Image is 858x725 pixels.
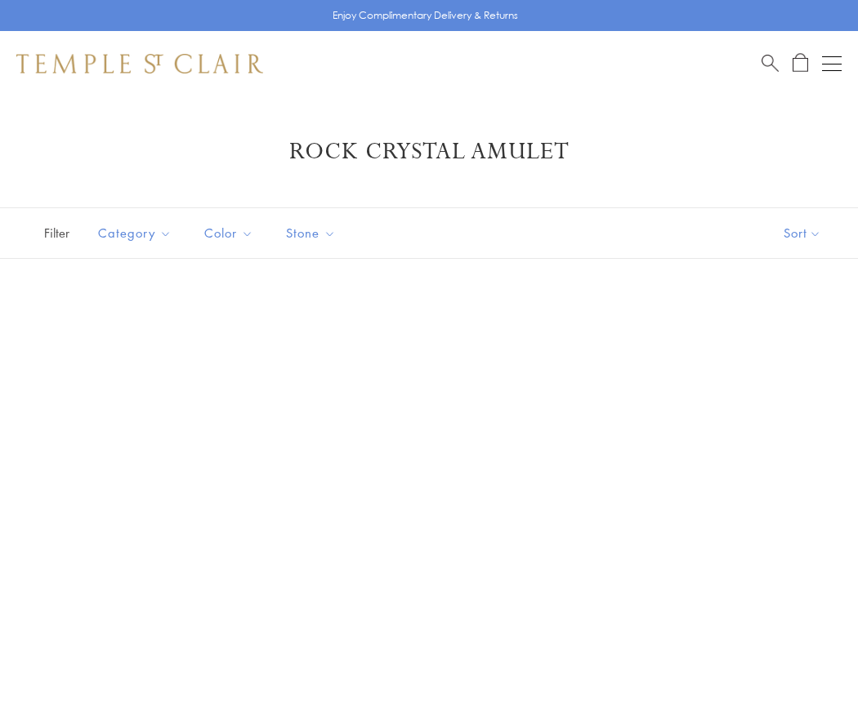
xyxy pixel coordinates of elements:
[90,223,184,243] span: Category
[333,7,518,24] p: Enjoy Complimentary Delivery & Returns
[196,223,266,243] span: Color
[747,208,858,258] button: Show sort by
[278,223,348,243] span: Stone
[41,137,817,167] h1: Rock Crystal Amulet
[793,53,808,73] a: Open Shopping Bag
[762,53,779,73] a: Search
[274,215,348,251] button: Stone
[192,215,266,251] button: Color
[822,54,842,73] button: Open navigation
[16,54,263,73] img: Temple St. Clair
[86,215,184,251] button: Category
